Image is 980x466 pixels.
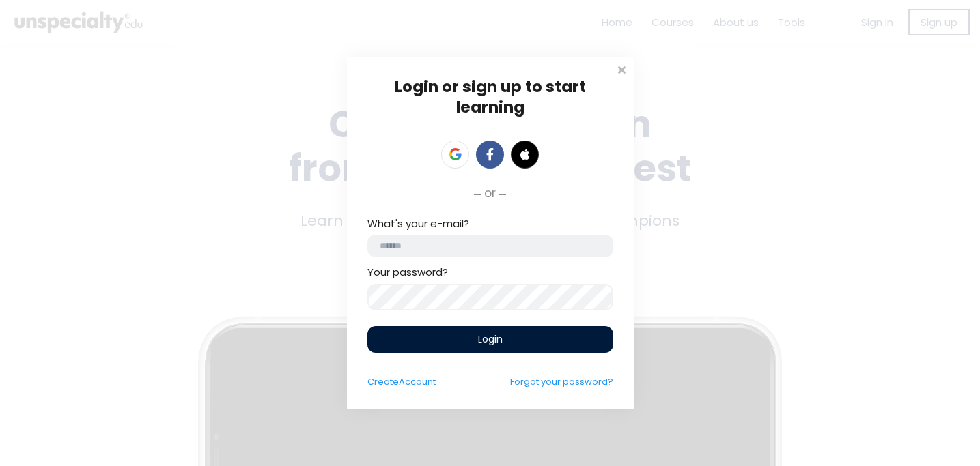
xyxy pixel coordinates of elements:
[484,184,496,202] span: or
[399,375,436,388] span: Account
[478,332,503,347] span: Login
[395,76,586,118] span: Login or sign up to start learning
[510,375,613,388] a: Forgot your password?
[367,375,436,388] a: CreateAccount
